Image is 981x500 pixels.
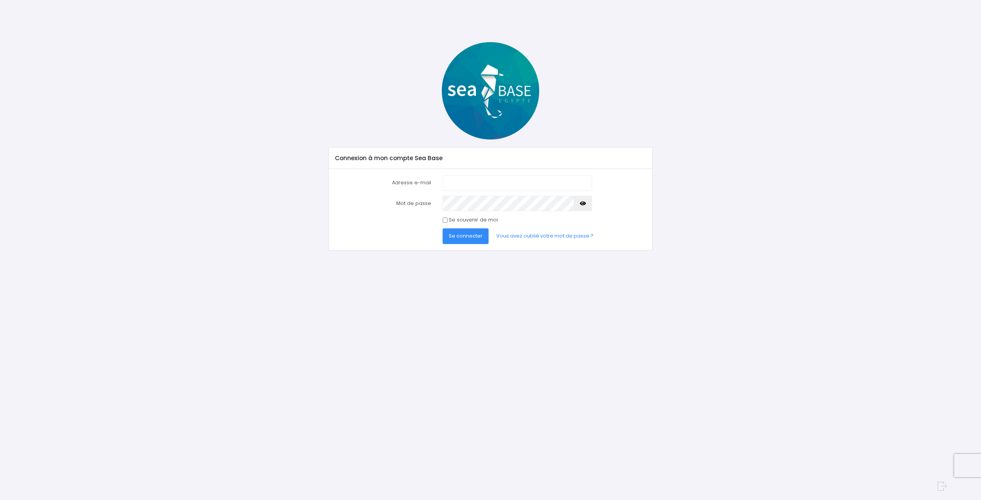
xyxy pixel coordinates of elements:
[330,175,437,190] label: Adresse e-mail
[329,148,652,169] div: Connexion à mon compte Sea Base
[443,228,489,244] button: Se connecter
[449,216,498,224] label: Se souvenir de moi
[449,232,482,239] span: Se connecter
[490,228,600,244] a: Vous avez oublié votre mot de passe ?
[330,196,437,211] label: Mot de passe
